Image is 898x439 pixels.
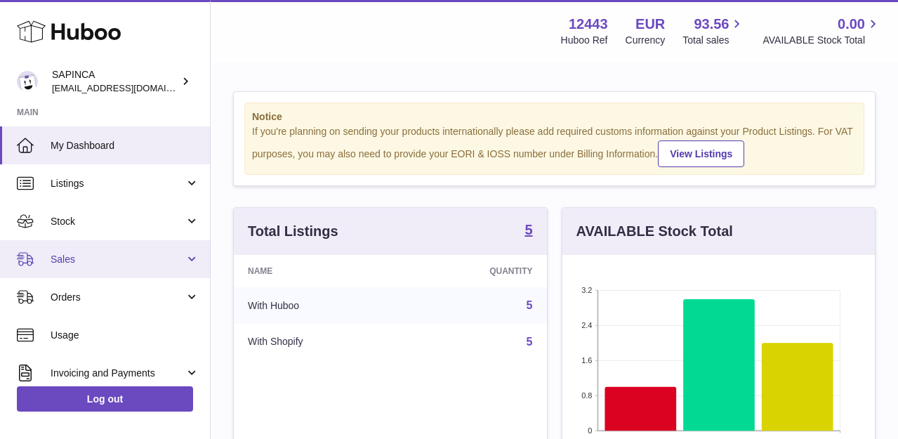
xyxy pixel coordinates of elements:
a: 0.00 AVAILABLE Stock Total [762,15,881,47]
div: Huboo Ref [561,34,608,47]
div: Currency [626,34,666,47]
span: 0.00 [838,15,865,34]
h3: Total Listings [248,222,338,241]
th: Quantity [402,255,546,287]
a: Log out [17,386,193,412]
a: 5 [524,223,532,240]
td: With Shopify [234,324,402,360]
span: AVAILABLE Stock Total [762,34,881,47]
span: Sales [51,253,185,266]
text: 2.4 [581,321,592,329]
text: 0.8 [581,391,592,400]
strong: 5 [524,223,532,237]
strong: EUR [635,15,665,34]
a: 93.56 Total sales [682,15,745,47]
td: With Huboo [234,287,402,324]
span: Total sales [682,34,745,47]
span: Invoicing and Payments [51,367,185,380]
span: 93.56 [694,15,729,34]
span: Orders [51,291,185,304]
span: Usage [51,329,199,342]
strong: 12443 [569,15,608,34]
a: 5 [527,336,533,348]
th: Name [234,255,402,287]
text: 3.2 [581,286,592,294]
span: My Dashboard [51,139,199,152]
h3: AVAILABLE Stock Total [576,222,733,241]
text: 1.6 [581,356,592,365]
a: 5 [527,299,533,311]
text: 0 [588,426,592,435]
strong: Notice [252,110,857,124]
span: Stock [51,215,185,228]
img: info@sapinca.com [17,71,38,92]
div: SAPINCA [52,68,178,95]
span: [EMAIL_ADDRESS][DOMAIN_NAME] [52,82,206,93]
span: Listings [51,177,185,190]
a: View Listings [658,140,744,167]
div: If you're planning on sending your products internationally please add required customs informati... [252,125,857,167]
